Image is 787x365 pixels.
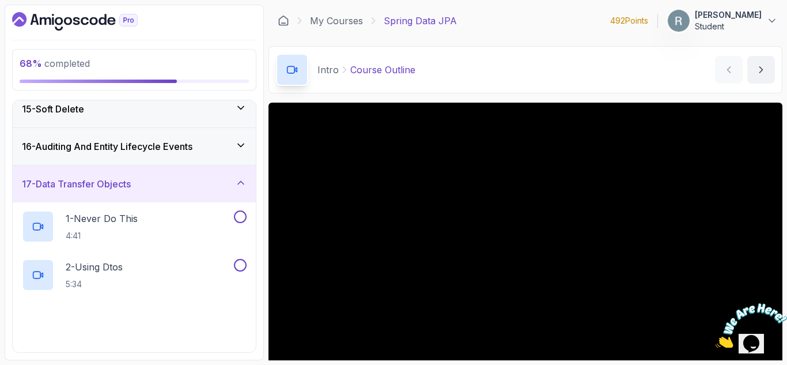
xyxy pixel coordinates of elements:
p: 5:34 [66,279,123,290]
button: 2-Using Dtos5:34 [22,259,247,291]
h3: 15 - Soft Delete [22,102,84,116]
p: [PERSON_NAME] [695,9,762,21]
button: previous content [715,56,743,84]
span: completed [20,58,90,69]
iframe: chat widget [716,293,787,348]
a: Dashboard [12,12,164,31]
p: 7:20 [66,328,138,339]
button: 17-Data Transfer Objects [13,165,256,202]
button: 15-Soft Delete [13,91,256,127]
img: user profile image [668,10,690,32]
p: Spring Data JPA [384,14,457,28]
button: 1-Never Do This4:41 [22,210,247,243]
p: 3 - Dto Projection [66,309,138,323]
button: 3-Dto Projection7:20 [22,308,247,340]
button: next content [747,56,775,84]
p: 4:41 [66,230,138,242]
a: Dashboard [278,15,289,27]
button: user profile image[PERSON_NAME]Student [667,9,778,32]
h3: 16 - Auditing And Entity Lifecycle Events [22,140,192,153]
p: Student [695,21,762,32]
span: 68 % [20,58,42,69]
h3: 17 - Data Transfer Objects [22,177,131,191]
p: 1 - Never Do This [66,212,138,225]
a: My Courses [310,14,363,28]
p: 2 - Using Dtos [66,260,123,274]
button: 16-Auditing And Entity Lifecycle Events [13,128,256,165]
p: 492 Points [610,15,648,27]
p: Intro [317,63,339,77]
p: Course Outline [350,63,415,77]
